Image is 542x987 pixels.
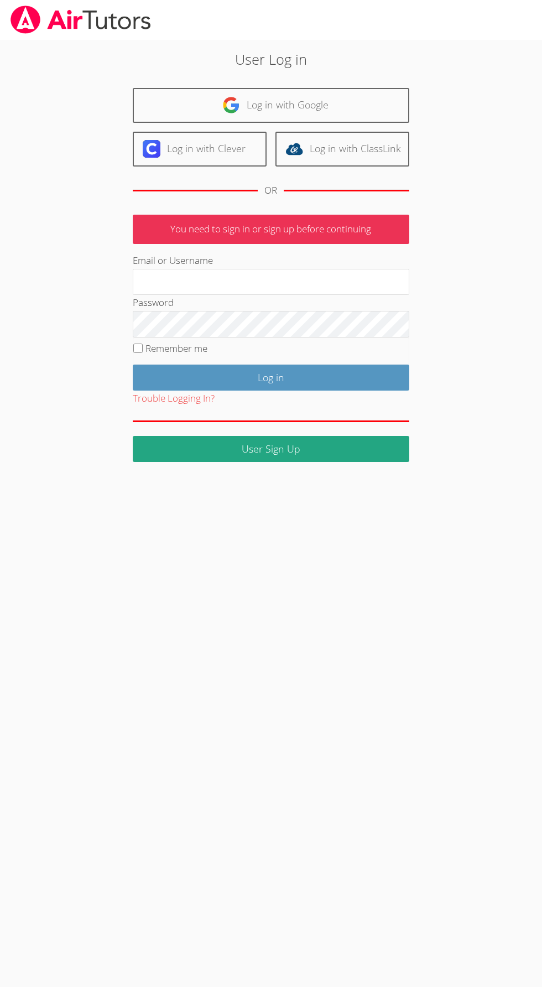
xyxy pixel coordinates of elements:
label: Password [133,296,174,309]
img: clever-logo-6eab21bc6e7a338710f1a6ff85c0baf02591cd810cc4098c63d3a4b26e2feb20.svg [143,140,160,158]
a: User Sign Up [133,436,409,462]
img: google-logo-50288ca7cdecda66e5e0955fdab243c47b7ad437acaf1139b6f446037453330a.svg [222,96,240,114]
input: Log in [133,365,409,391]
label: Email or Username [133,254,213,267]
a: Log in with Clever [133,132,267,167]
label: Remember me [145,342,207,355]
div: OR [264,183,277,199]
img: classlink-logo-d6bb404cc1216ec64c9a2012d9dc4662098be43eaf13dc465df04b49fa7ab582.svg [285,140,303,158]
a: Log in with Google [133,88,409,123]
a: Log in with ClassLink [275,132,409,167]
p: You need to sign in or sign up before continuing [133,215,409,244]
h2: User Log in [76,49,466,70]
img: airtutors_banner-c4298cdbf04f3fff15de1276eac7730deb9818008684d7c2e4769d2f7ddbe033.png [9,6,152,34]
button: Trouble Logging In? [133,391,215,407]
